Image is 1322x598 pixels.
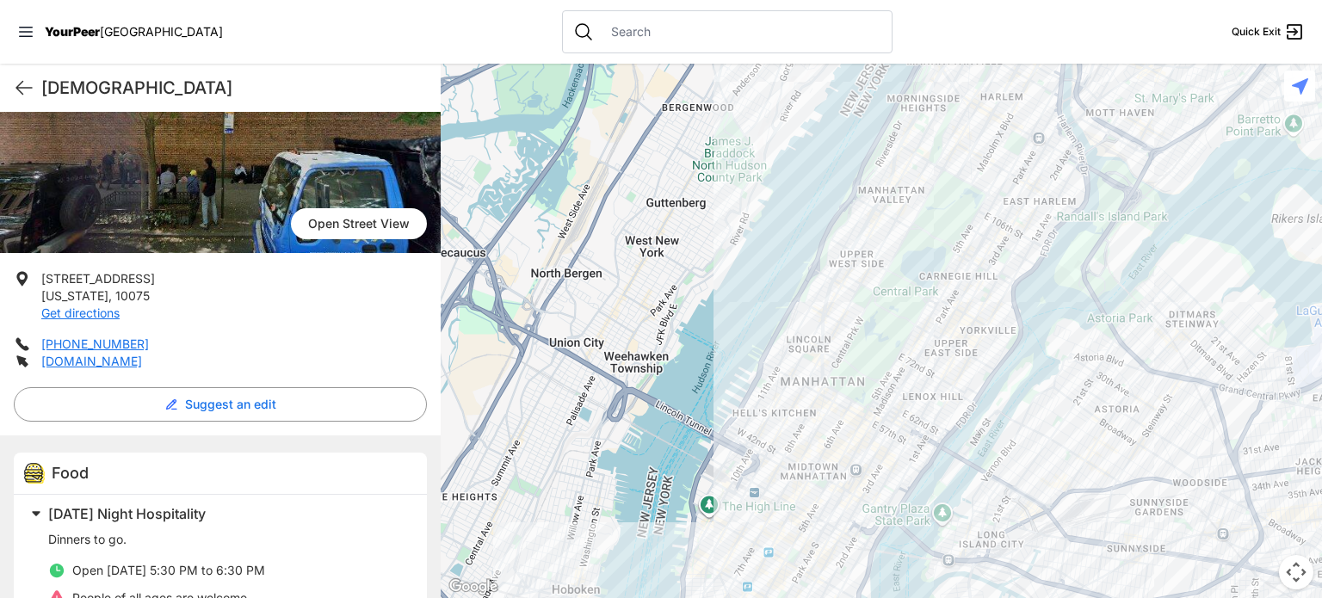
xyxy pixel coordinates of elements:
span: [DATE] Night Hospitality [48,505,206,522]
span: , [108,288,112,303]
a: YourPeer[GEOGRAPHIC_DATA] [45,27,223,37]
a: Open this area in Google Maps (opens a new window) [445,576,502,598]
button: Map camera controls [1279,555,1313,589]
span: [STREET_ADDRESS] [41,271,155,286]
h1: [DEMOGRAPHIC_DATA] [41,76,427,100]
span: Food [52,464,89,482]
span: Open [DATE] 5:30 PM to 6:30 PM [72,563,265,577]
span: [US_STATE] [41,288,108,303]
a: [DOMAIN_NAME] [41,354,142,368]
p: Dinners to go. [48,531,406,548]
span: Suggest an edit [185,396,276,413]
input: Search [601,23,881,40]
span: 10075 [115,288,150,303]
span: Open Street View [291,208,427,239]
img: Google [445,576,502,598]
a: Get directions [41,305,120,320]
a: Quick Exit [1232,22,1305,42]
button: Suggest an edit [14,387,427,422]
span: Quick Exit [1232,25,1281,39]
span: [GEOGRAPHIC_DATA] [100,24,223,39]
span: YourPeer [45,24,100,39]
a: [PHONE_NUMBER] [41,336,149,351]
